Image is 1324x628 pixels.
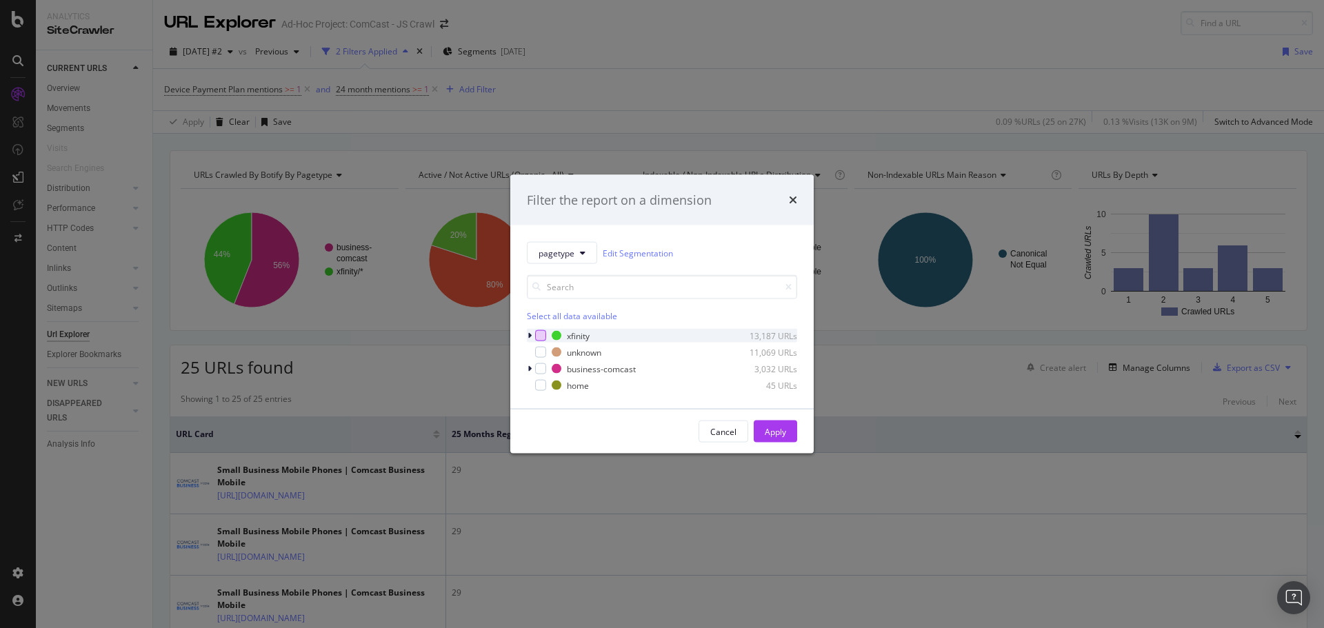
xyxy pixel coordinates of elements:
[754,421,797,443] button: Apply
[765,425,786,437] div: Apply
[730,346,797,358] div: 11,069 URLs
[567,330,590,341] div: xfinity
[699,421,748,443] button: Cancel
[730,330,797,341] div: 13,187 URLs
[539,247,574,259] span: pagetype
[510,174,814,454] div: modal
[527,242,597,264] button: pagetype
[567,346,601,358] div: unknown
[730,363,797,374] div: 3,032 URLs
[527,310,797,322] div: Select all data available
[527,275,797,299] input: Search
[567,363,636,374] div: business-comcast
[789,191,797,209] div: times
[710,425,736,437] div: Cancel
[603,245,673,260] a: Edit Segmentation
[527,191,712,209] div: Filter the report on a dimension
[730,379,797,391] div: 45 URLs
[567,379,589,391] div: home
[1277,581,1310,614] div: Open Intercom Messenger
